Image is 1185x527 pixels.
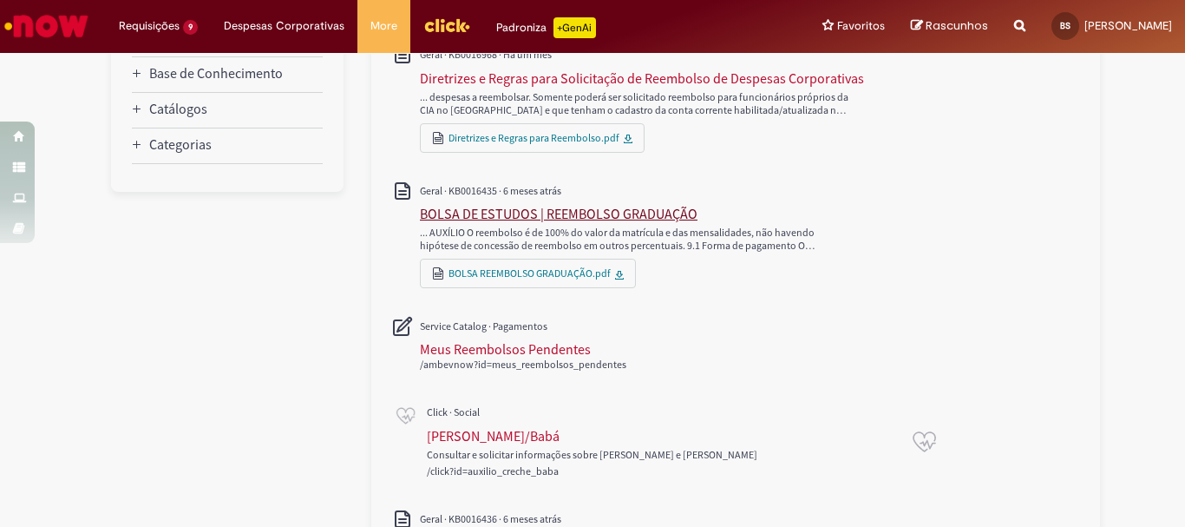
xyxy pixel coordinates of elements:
span: Rascunhos [926,17,988,34]
span: [PERSON_NAME] [1084,18,1172,33]
img: ServiceNow [2,9,91,43]
div: Padroniza [496,17,596,38]
p: +GenAi [553,17,596,38]
span: 9 [183,20,198,35]
span: Despesas Corporativas [224,17,344,35]
span: More [370,17,397,35]
span: BS [1060,20,1070,31]
img: click_logo_yellow_360x200.png [423,12,470,38]
span: Requisições [119,17,180,35]
span: Favoritos [837,17,885,35]
a: Rascunhos [911,18,988,35]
